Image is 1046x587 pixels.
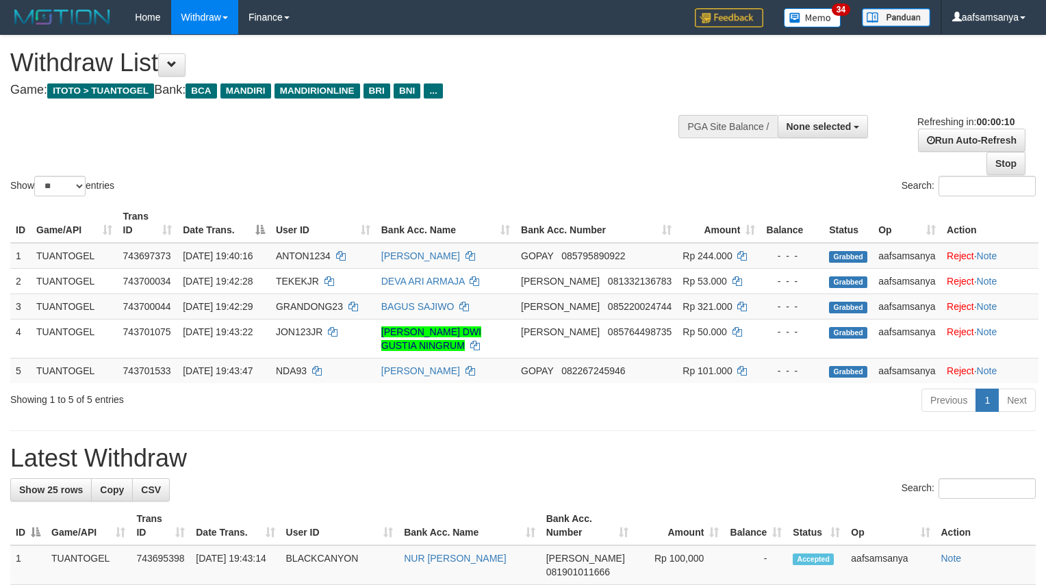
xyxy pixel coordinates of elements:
[561,365,625,376] span: Copy 082267245946 to clipboard
[123,365,171,376] span: 743701533
[832,3,850,16] span: 34
[190,545,280,585] td: [DATE] 19:43:14
[784,8,841,27] img: Button%20Memo.svg
[424,83,442,99] span: ...
[521,250,553,261] span: GOPAY
[10,268,31,293] td: 2
[683,301,732,312] span: Rp 321.000
[918,129,1025,152] a: Run Auto-Refresh
[824,204,873,243] th: Status
[977,326,997,337] a: Note
[873,319,941,358] td: aafsamsanya
[46,506,131,545] th: Game/API: activate to sort column ascending
[19,484,83,495] span: Show 25 rows
[941,204,1038,243] th: Action
[10,49,684,77] h1: Withdraw List
[10,204,31,243] th: ID
[31,293,118,319] td: TUANTOGEL
[10,545,46,585] td: 1
[31,243,118,269] td: TUANTOGEL
[947,326,974,337] a: Reject
[608,301,672,312] span: Copy 085220024744 to clipboard
[793,553,834,565] span: Accepted
[132,478,170,501] a: CSV
[186,83,216,99] span: BCA
[977,365,997,376] a: Note
[31,358,118,383] td: TUANTOGEL
[118,204,178,243] th: Trans ID: activate to sort column ascending
[381,365,460,376] a: [PERSON_NAME]
[976,116,1015,127] strong: 00:00:10
[941,553,962,564] a: Note
[276,276,319,287] span: TEKEKJR
[276,365,307,376] span: NDA93
[10,358,31,383] td: 5
[766,325,818,339] div: - - -
[873,268,941,293] td: aafsamsanya
[977,250,997,261] a: Note
[46,545,131,585] td: TUANTOGEL
[183,276,253,287] span: [DATE] 19:42:28
[977,301,997,312] a: Note
[986,152,1025,175] a: Stop
[10,83,684,97] h4: Game: Bank:
[123,301,171,312] span: 743700044
[376,204,515,243] th: Bank Acc. Name: activate to sort column ascending
[917,116,1015,127] span: Refreshing in:
[873,204,941,243] th: Op: activate to sort column ascending
[939,478,1036,499] input: Search:
[829,366,867,378] span: Grabbed
[10,478,92,501] a: Show 25 rows
[683,276,727,287] span: Rp 53.000
[608,326,672,337] span: Copy 085764498735 to clipboard
[829,251,867,263] span: Grabbed
[862,8,930,27] img: panduan.png
[766,274,818,288] div: - - -
[398,506,541,545] th: Bank Acc. Name: activate to sort column ascending
[724,545,787,585] td: -
[183,326,253,337] span: [DATE] 19:43:22
[939,176,1036,196] input: Search:
[123,326,171,337] span: 743701075
[941,319,1038,358] td: ·
[394,83,420,99] span: BNI
[787,506,845,545] th: Status: activate to sort column ascending
[47,83,154,99] span: ITOTO > TUANTOGEL
[183,301,253,312] span: [DATE] 19:42:29
[521,326,600,337] span: [PERSON_NAME]
[947,250,974,261] a: Reject
[873,358,941,383] td: aafsamsanya
[131,506,190,545] th: Trans ID: activate to sort column ascending
[778,115,869,138] button: None selected
[941,358,1038,383] td: ·
[276,250,331,261] span: ANTON1234
[977,276,997,287] a: Note
[131,545,190,585] td: 743695398
[381,250,460,261] a: [PERSON_NAME]
[902,478,1036,499] label: Search:
[521,276,600,287] span: [PERSON_NAME]
[31,268,118,293] td: TUANTOGEL
[936,506,1036,545] th: Action
[766,249,818,263] div: - - -
[845,506,935,545] th: Op: activate to sort column ascending
[183,365,253,376] span: [DATE] 19:43:47
[546,553,625,564] span: [PERSON_NAME]
[634,506,724,545] th: Amount: activate to sort column ascending
[123,250,171,261] span: 743697373
[10,319,31,358] td: 4
[787,121,852,132] span: None selected
[10,176,114,196] label: Show entries
[363,83,390,99] span: BRI
[677,204,761,243] th: Amount: activate to sort column ascending
[220,83,271,99] span: MANDIRI
[141,484,161,495] span: CSV
[91,478,133,501] a: Copy
[381,326,481,351] a: [PERSON_NAME] DWI GUSTIA NINGRUM
[275,83,360,99] span: MANDIRIONLINE
[10,7,114,27] img: MOTION_logo.png
[761,204,824,243] th: Balance
[276,301,343,312] span: GRANDONG23
[695,8,763,27] img: Feedback.jpg
[281,506,399,545] th: User ID: activate to sort column ascending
